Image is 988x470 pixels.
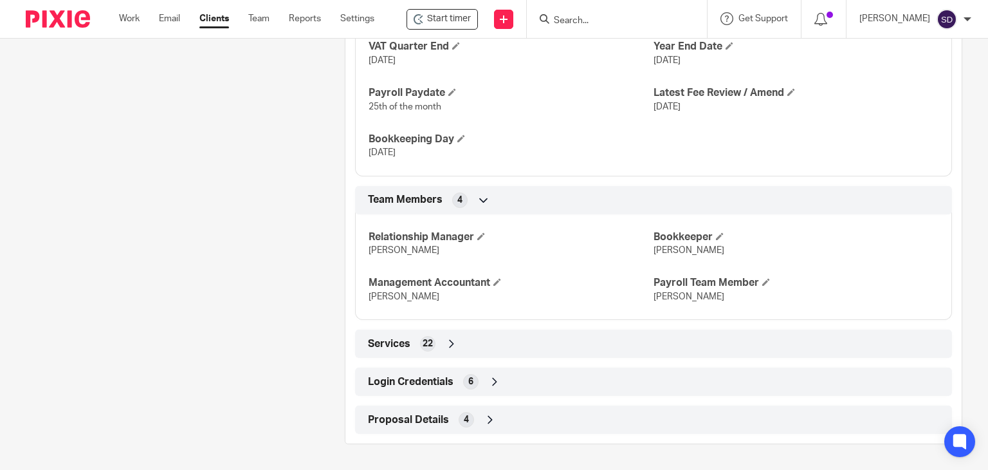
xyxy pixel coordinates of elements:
[369,276,654,290] h4: Management Accountant
[464,413,469,426] span: 4
[368,337,410,351] span: Services
[368,193,443,207] span: Team Members
[119,12,140,25] a: Work
[468,375,473,388] span: 6
[427,12,471,26] span: Start timer
[289,12,321,25] a: Reports
[654,246,724,255] span: [PERSON_NAME]
[369,56,396,65] span: [DATE]
[654,102,681,111] span: [DATE]
[369,246,439,255] span: [PERSON_NAME]
[368,375,453,389] span: Login Credentials
[340,12,374,25] a: Settings
[407,9,478,30] div: 52 North Health Ltd
[26,10,90,28] img: Pixie
[859,12,930,25] p: [PERSON_NAME]
[457,194,462,207] span: 4
[368,413,449,427] span: Proposal Details
[738,14,788,23] span: Get Support
[654,56,681,65] span: [DATE]
[654,292,724,301] span: [PERSON_NAME]
[654,86,938,100] h4: Latest Fee Review / Amend
[248,12,270,25] a: Team
[937,9,957,30] img: svg%3E
[199,12,229,25] a: Clients
[654,230,938,244] h4: Bookkeeper
[369,133,654,146] h4: Bookkeeping Day
[654,276,938,290] h4: Payroll Team Member
[369,86,654,100] h4: Payroll Paydate
[654,40,938,53] h4: Year End Date
[553,15,668,27] input: Search
[369,230,654,244] h4: Relationship Manager
[369,292,439,301] span: [PERSON_NAME]
[369,102,441,111] span: 25th of the month
[423,337,433,350] span: 22
[369,40,654,53] h4: VAT Quarter End
[369,148,396,157] span: [DATE]
[159,12,180,25] a: Email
